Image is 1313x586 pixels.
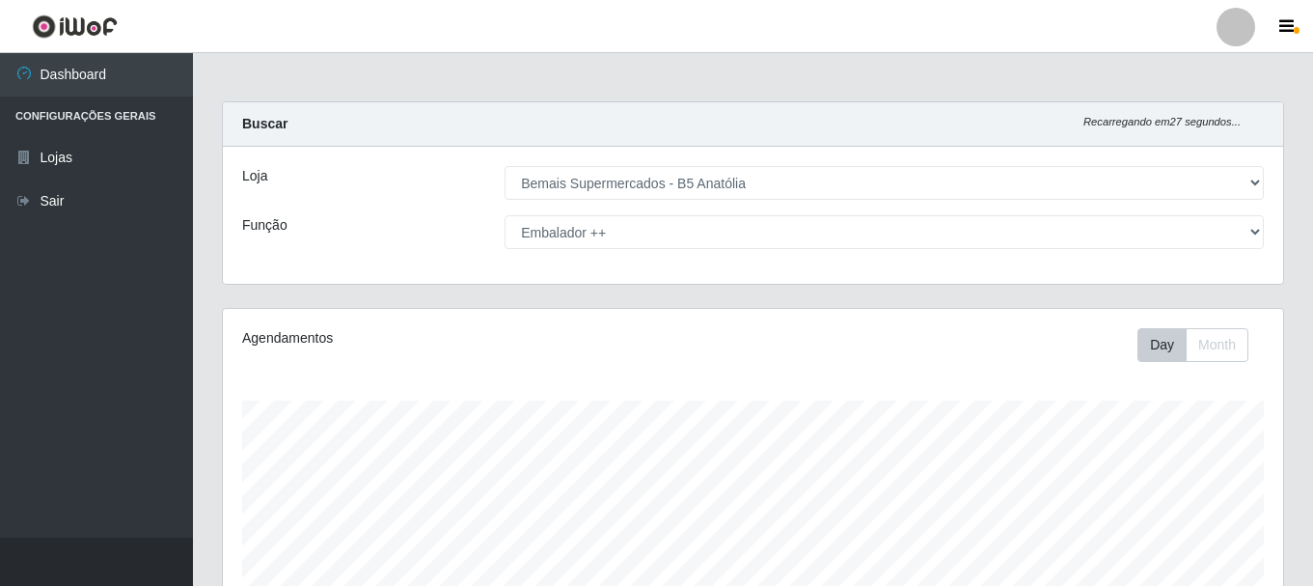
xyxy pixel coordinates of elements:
[242,166,267,186] label: Loja
[1137,328,1187,362] button: Day
[1137,328,1248,362] div: First group
[32,14,118,39] img: CoreUI Logo
[242,328,651,349] div: Agendamentos
[1137,328,1264,362] div: Toolbar with button groups
[242,215,287,236] label: Função
[242,116,287,131] strong: Buscar
[1083,116,1241,127] i: Recarregando em 27 segundos...
[1186,328,1248,362] button: Month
